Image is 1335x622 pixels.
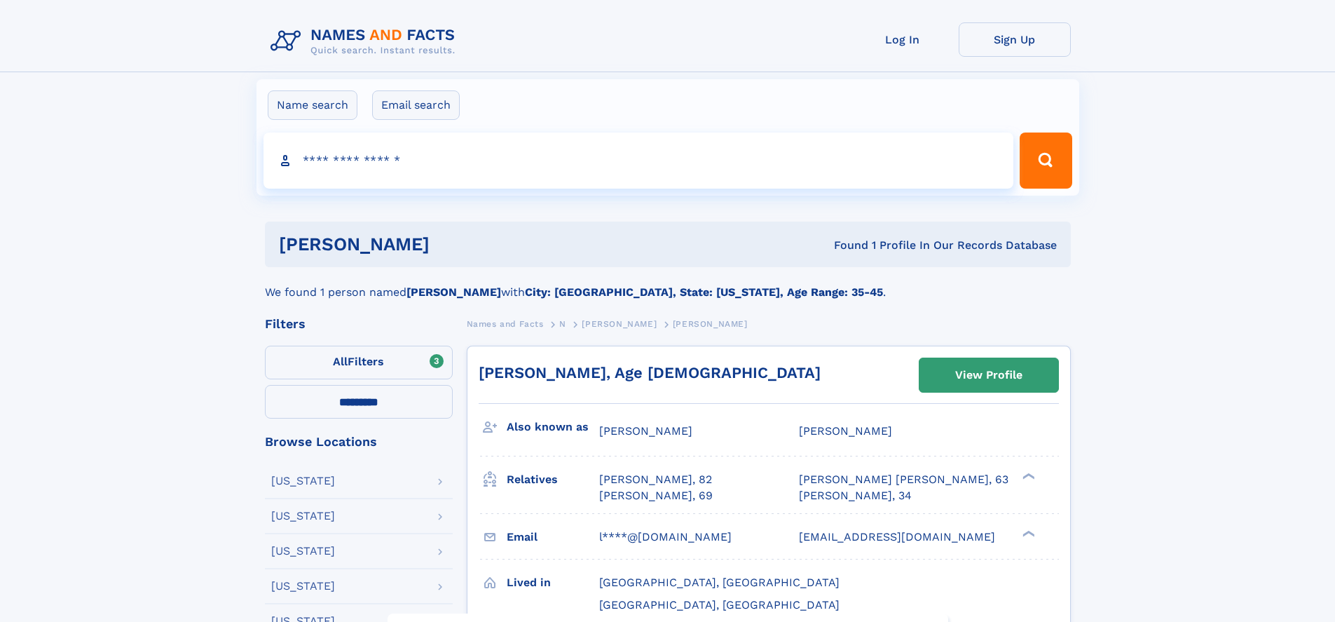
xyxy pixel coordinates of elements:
[265,346,453,379] label: Filters
[559,315,566,332] a: N
[507,415,599,439] h3: Also known as
[265,318,453,330] div: Filters
[1020,133,1072,189] button: Search Button
[673,319,748,329] span: [PERSON_NAME]
[599,598,840,611] span: [GEOGRAPHIC_DATA], [GEOGRAPHIC_DATA]
[507,571,599,595] h3: Lived in
[333,355,348,368] span: All
[265,435,453,448] div: Browse Locations
[271,511,335,522] div: [US_STATE]
[271,475,335,487] div: [US_STATE]
[271,546,335,557] div: [US_STATE]
[372,90,460,120] label: Email search
[799,424,892,438] span: [PERSON_NAME]
[507,525,599,549] h3: Email
[1019,472,1036,481] div: ❯
[263,133,1014,189] input: search input
[599,472,712,487] a: [PERSON_NAME], 82
[406,285,501,299] b: [PERSON_NAME]
[631,238,1057,253] div: Found 1 Profile In Our Records Database
[582,319,657,329] span: [PERSON_NAME]
[799,488,912,503] a: [PERSON_NAME], 34
[1019,529,1036,538] div: ❯
[279,236,632,253] h1: [PERSON_NAME]
[467,315,544,332] a: Names and Facts
[525,285,883,299] b: City: [GEOGRAPHIC_DATA], State: [US_STATE], Age Range: 35-45
[582,315,657,332] a: [PERSON_NAME]
[847,22,959,57] a: Log In
[955,359,1022,391] div: View Profile
[479,364,821,381] a: [PERSON_NAME], Age [DEMOGRAPHIC_DATA]
[799,530,995,543] span: [EMAIL_ADDRESS][DOMAIN_NAME]
[599,488,713,503] a: [PERSON_NAME], 69
[919,358,1058,392] a: View Profile
[959,22,1071,57] a: Sign Up
[559,319,566,329] span: N
[799,472,1008,487] a: [PERSON_NAME] [PERSON_NAME], 63
[271,581,335,592] div: [US_STATE]
[599,424,692,438] span: [PERSON_NAME]
[265,22,467,60] img: Logo Names and Facts
[265,267,1071,301] div: We found 1 person named with .
[268,90,357,120] label: Name search
[507,468,599,492] h3: Relatives
[599,576,840,589] span: [GEOGRAPHIC_DATA], [GEOGRAPHIC_DATA]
